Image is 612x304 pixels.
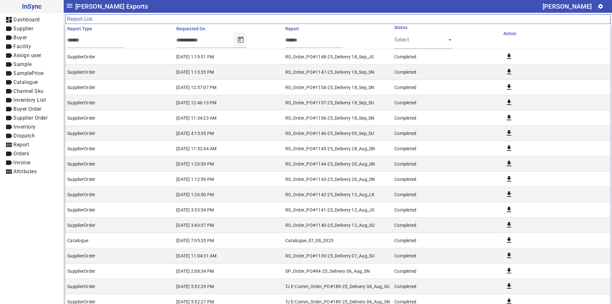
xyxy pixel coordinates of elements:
[13,26,33,32] span: Supplier
[13,124,36,130] span: Inventory
[285,222,375,228] div: RS_Order_PO#1140-25_Delivery 12_Aug_SU
[67,176,95,182] div: SupplierOrder
[5,132,13,140] mat-icon: label
[285,115,375,121] div: RS_Order_PO#1156-25_Delivery 18_Sep_SN
[176,207,214,213] div: [DATE] 3:53:54 PM
[394,84,416,91] div: Completed
[394,145,416,152] div: Completed
[13,61,32,67] span: Sample
[5,16,13,24] mat-icon: dashboard
[5,61,13,68] mat-icon: label
[394,37,409,43] span: Select
[5,105,13,113] mat-icon: label
[505,53,513,60] mat-icon: download
[285,54,374,60] div: RS_Order_PO#1148-25_Delivery 18_Sep_JS
[176,130,214,137] div: [DATE] 4:15:35 PM
[176,145,217,152] div: [DATE] 11:52:44 AM
[67,84,95,91] div: SupplierOrder
[285,130,374,137] div: RS_Order_PO#1146-25_Delivery 09_Sep_SU
[13,17,40,23] span: Dashboard
[67,100,95,106] div: SupplierOrder
[5,78,13,86] mat-icon: label
[67,222,95,228] div: SupplierOrder
[394,237,416,244] div: Completed
[5,34,13,41] mat-icon: label
[505,145,513,152] mat-icon: download
[285,237,333,244] div: Catalogue_07_08_2025
[67,115,95,121] div: SupplierOrder
[505,236,513,244] mat-icon: download
[67,54,95,60] div: SupplierOrder
[394,161,416,167] div: Completed
[5,25,13,33] mat-icon: label
[5,70,13,77] mat-icon: label
[285,84,375,91] div: RS_Order_PO#1154-25_Delivery 18_Sep_SN
[67,130,95,137] div: SupplierOrder
[5,1,58,11] span: InSync
[285,161,375,167] div: RS_Order_PO#1144-25_Delivery 20_Aug_SN
[13,97,46,103] span: Inventory List
[13,52,41,58] span: Assign user
[505,221,513,229] mat-icon: download
[5,150,13,158] mat-icon: label
[394,54,416,60] div: Completed
[285,176,375,182] div: RS_Order_PO#1143-25_Delivery 20_Aug_SN
[67,237,88,244] div: Catalogue
[13,151,29,157] span: Orders
[285,69,375,75] div: RS_Order_PO#1147-25_Delivery 18_Sep_SN
[285,191,375,198] div: RS_Order_PO#1142-25_Delivery 13_Aug_LK
[394,253,416,259] div: Completed
[505,83,513,91] mat-icon: download
[505,68,513,76] mat-icon: download
[67,161,95,167] div: SupplierOrder
[176,100,217,106] div: [DATE] 12:46:13 PM
[67,69,95,75] div: SupplierOrder
[13,133,35,139] span: Dispatch
[176,237,214,244] div: [DATE] 7:05:35 PM
[65,14,610,24] mat-card-header: Report List
[75,1,148,11] span: [PERSON_NAME] Exports
[598,4,603,9] mat-icon: settings
[505,206,513,213] mat-icon: download
[285,100,374,106] div: RS_Order_PO#1157-25_Delivery 18_Sep_SU
[5,141,13,149] mat-icon: view_module
[13,43,31,49] span: Facility
[67,283,95,290] div: SupplierOrder
[5,52,13,59] mat-icon: label
[394,222,416,228] div: Completed
[67,253,95,259] div: SupplierOrder
[13,34,27,41] span: Buyer
[394,69,416,75] div: Completed
[394,100,416,106] div: Completed
[176,69,214,75] div: [DATE] 1:13:35 PM
[176,115,217,121] div: [DATE] 11:34:23 AM
[13,142,29,148] span: Report
[176,253,217,259] div: [DATE] 11:04:31 AM
[394,115,416,121] div: Completed
[394,191,416,198] div: Completed
[394,25,408,30] span: Status
[5,168,13,175] mat-icon: view_module
[67,191,95,198] div: SupplierOrder
[13,159,31,166] span: Invoice
[505,114,513,122] mat-icon: download
[13,70,44,76] span: SamplePrice
[505,129,513,137] mat-icon: download
[5,114,13,122] mat-icon: label
[67,268,95,274] div: SupplierOrder
[67,26,92,31] span: Report Type
[176,161,214,167] div: [DATE] 1:20:39 PM
[13,168,37,174] span: Attributes
[235,34,246,46] button: Open calendar
[394,130,416,137] div: Completed
[503,30,517,37] div: Action
[285,207,375,213] div: RS_Order_PO#1141-25_Delivery 12_Aug_JS
[176,222,214,228] div: [DATE] 3:43:37 PM
[505,282,513,290] mat-icon: download
[505,267,513,275] mat-icon: download
[67,207,95,213] div: SupplierOrder
[5,43,13,50] mat-icon: label
[176,268,214,274] div: [DATE] 2:08:34 PM
[5,96,13,104] mat-icon: label
[5,159,13,167] mat-icon: label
